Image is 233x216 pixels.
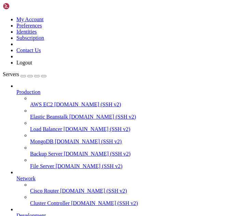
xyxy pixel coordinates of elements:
a: AWS EC2 [DOMAIN_NAME] (SSH v2) [30,101,230,108]
span: MongoDB [30,139,53,144]
li: Load Balancer [DOMAIN_NAME] (SSH v2) [30,120,230,132]
span: File Server [30,163,54,169]
a: My Account [16,16,44,22]
a: Cluster Controller [DOMAIN_NAME] (SSH v2) [30,200,230,206]
a: Load Balancer [DOMAIN_NAME] (SSH v2) [30,126,230,132]
span: [DOMAIN_NAME] (SSH v2) [54,101,121,107]
span: [DOMAIN_NAME] (SSH v2) [71,200,138,206]
span: AWS EC2 [30,101,53,107]
span: Cluster Controller [30,200,70,206]
img: Shellngn [3,3,42,10]
span: Load Balancer [30,126,62,132]
span: [DOMAIN_NAME] (SSH v2) [64,151,131,157]
span: Cisco Router [30,188,59,194]
span: [DOMAIN_NAME] (SSH v2) [69,114,136,120]
li: MongoDB [DOMAIN_NAME] (SSH v2) [30,132,230,145]
a: MongoDB [DOMAIN_NAME] (SSH v2) [30,139,230,145]
a: Logout [16,60,32,65]
span: Network [16,176,36,181]
li: Cisco Router [DOMAIN_NAME] (SSH v2) [30,182,230,194]
li: Cluster Controller [DOMAIN_NAME] (SSH v2) [30,194,230,206]
a: Preferences [16,23,42,28]
span: [DOMAIN_NAME] (SSH v2) [60,188,127,194]
li: Production [16,83,230,169]
a: Network [16,176,230,182]
span: Servers [3,71,19,77]
a: File Server [DOMAIN_NAME] (SSH v2) [30,163,230,169]
a: Identities [16,29,37,35]
a: Contact Us [16,47,41,53]
a: Subscription [16,35,44,41]
span: [DOMAIN_NAME] (SSH v2) [55,139,122,144]
span: Production [16,89,40,95]
span: Backup Server [30,151,63,157]
li: Elastic Beanstalk [DOMAIN_NAME] (SSH v2) [30,108,230,120]
a: Servers [3,71,46,77]
a: Backup Server [DOMAIN_NAME] (SSH v2) [30,151,230,157]
a: Cisco Router [DOMAIN_NAME] (SSH v2) [30,188,230,194]
a: Elastic Beanstalk [DOMAIN_NAME] (SSH v2) [30,114,230,120]
li: AWS EC2 [DOMAIN_NAME] (SSH v2) [30,95,230,108]
span: Elastic Beanstalk [30,114,68,120]
li: Backup Server [DOMAIN_NAME] (SSH v2) [30,145,230,157]
span: [DOMAIN_NAME] (SSH v2) [64,126,131,132]
li: Network [16,169,230,206]
li: File Server [DOMAIN_NAME] (SSH v2) [30,157,230,169]
a: Production [16,89,230,95]
span: [DOMAIN_NAME] (SSH v2) [56,163,123,169]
